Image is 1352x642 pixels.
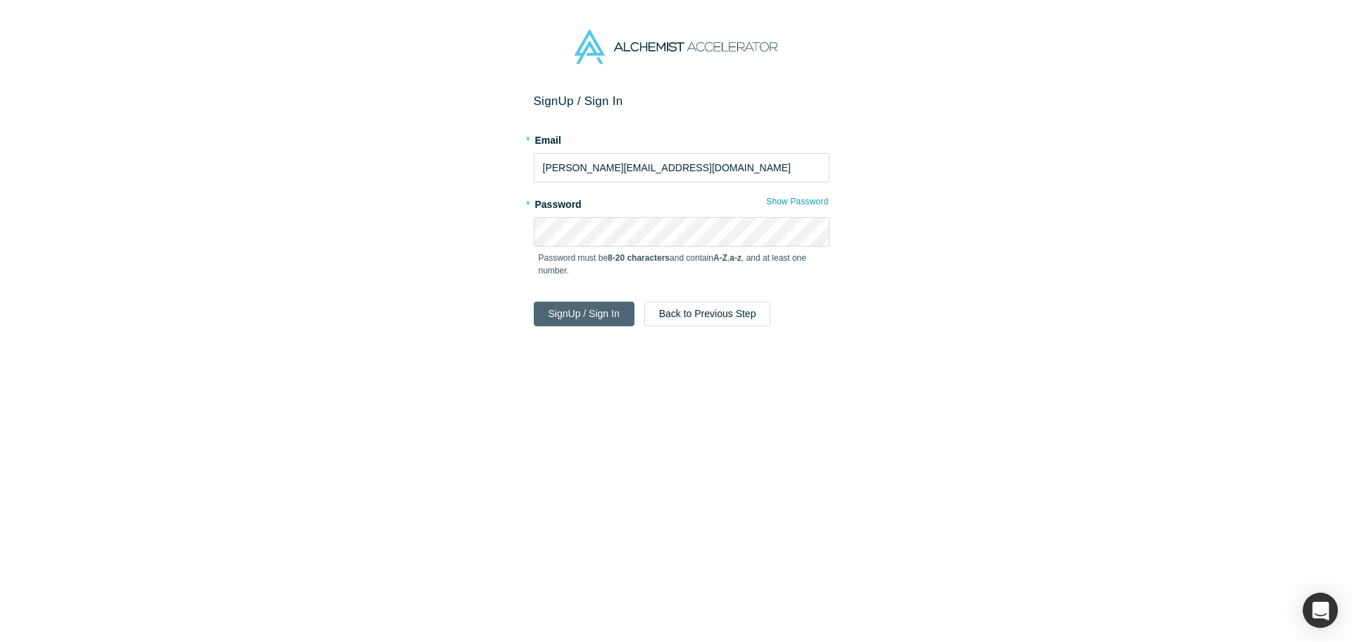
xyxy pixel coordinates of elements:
[534,94,830,109] h2: Sign Up / Sign In
[575,30,777,64] img: Alchemist Accelerator Logo
[730,253,741,263] strong: a-z
[534,192,830,212] label: Password
[534,302,634,326] button: SignUp / Sign In
[534,128,830,148] label: Email
[765,192,829,211] button: Show Password
[644,302,771,326] button: Back to Previous Step
[713,253,727,263] strong: A-Z
[539,252,825,277] p: Password must be and contain , , and at least one number.
[608,253,670,263] strong: 8-20 characters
